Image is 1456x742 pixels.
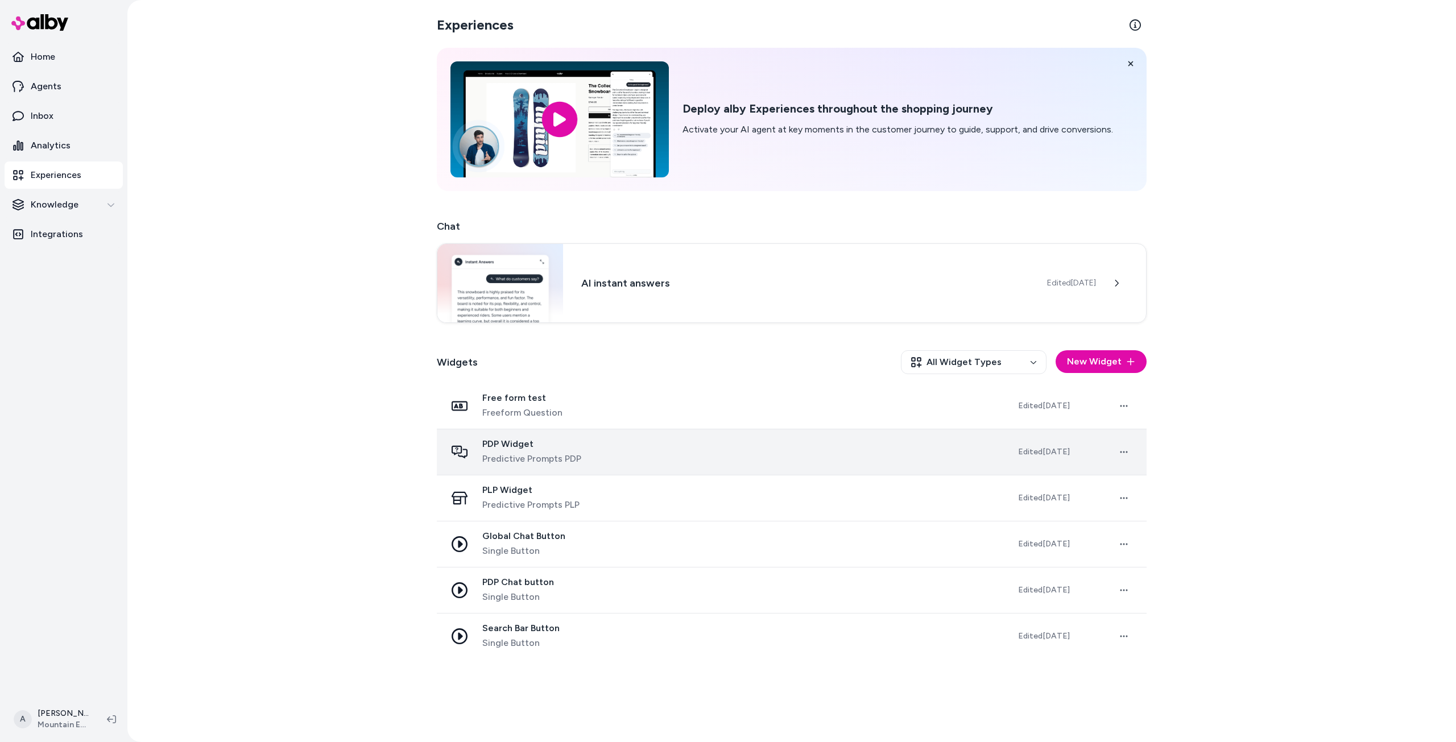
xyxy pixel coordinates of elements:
[482,544,565,558] span: Single Button
[437,244,563,322] img: Chat widget
[31,227,83,241] p: Integrations
[31,80,61,93] p: Agents
[5,191,123,218] button: Knowledge
[482,636,560,650] span: Single Button
[1018,539,1070,549] span: Edited [DATE]
[1018,493,1070,503] span: Edited [DATE]
[1018,585,1070,595] span: Edited [DATE]
[482,498,580,512] span: Predictive Prompts PLP
[31,50,55,64] p: Home
[5,43,123,71] a: Home
[38,719,89,731] span: Mountain Equipment Company
[31,109,53,123] p: Inbox
[1018,447,1070,457] span: Edited [DATE]
[1018,401,1070,411] span: Edited [DATE]
[7,701,98,737] button: A[PERSON_NAME]Mountain Equipment Company
[482,406,562,420] span: Freeform Question
[31,198,78,212] p: Knowledge
[11,14,68,31] img: alby Logo
[482,438,581,450] span: PDP Widget
[482,590,554,604] span: Single Button
[14,710,32,728] span: A
[482,392,562,404] span: Free form test
[5,221,123,248] a: Integrations
[482,623,560,634] span: Search Bar Button
[482,577,554,588] span: PDP Chat button
[901,350,1046,374] button: All Widget Types
[482,530,565,542] span: Global Chat Button
[5,132,123,159] a: Analytics
[482,452,581,466] span: Predictive Prompts PDP
[1018,631,1070,641] span: Edited [DATE]
[1047,277,1096,289] span: Edited [DATE]
[5,161,123,189] a: Experiences
[437,16,514,34] h2: Experiences
[437,243,1147,323] a: Chat widgetAI instant answersEdited[DATE]
[482,484,580,496] span: PLP Widget
[31,139,71,152] p: Analytics
[5,73,123,100] a: Agents
[38,708,89,719] p: [PERSON_NAME]
[581,275,1029,291] h3: AI instant answers
[437,218,1147,234] h2: Chat
[1056,350,1147,373] button: New Widget
[5,102,123,130] a: Inbox
[437,354,478,370] h2: Widgets
[31,168,81,182] p: Experiences
[682,123,1113,136] p: Activate your AI agent at key moments in the customer journey to guide, support, and drive conver...
[682,102,1113,116] h2: Deploy alby Experiences throughout the shopping journey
